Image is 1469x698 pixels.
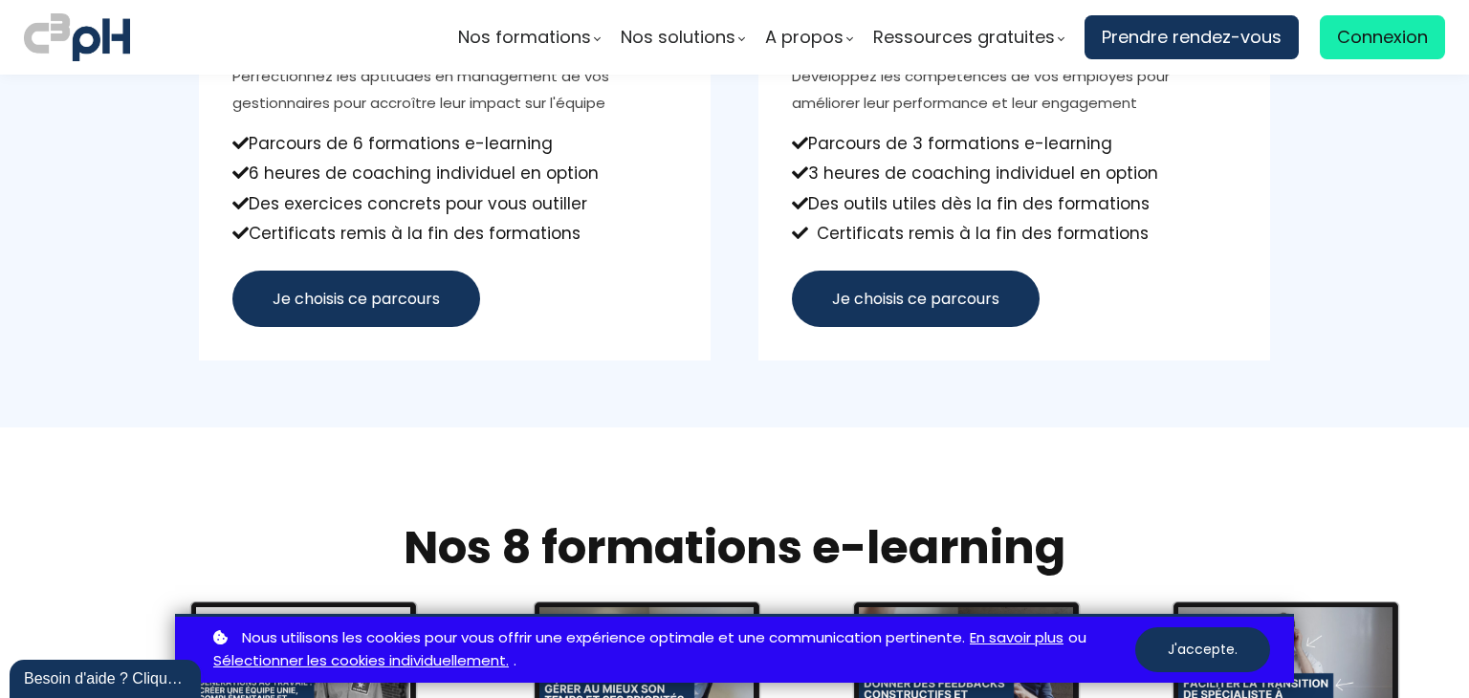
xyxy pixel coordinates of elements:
[242,626,965,650] span: Nous utilisons les cookies pour vous offrir une expérience optimale et une communication pertinente.
[792,190,1237,217] div: Des outils utiles dès la fin des formations
[24,518,1445,578] h2: Nos 8 formations e-learning
[1135,627,1270,672] button: J'accepte.
[1337,23,1428,52] span: Connexion
[1102,23,1282,52] span: Prendre rendez-vous
[792,130,1237,157] div: Parcours de 3 formations e-learning
[792,220,1237,247] div: Certificats remis à la fin des formations
[621,23,735,52] span: Nos solutions
[1085,15,1299,59] a: Prendre rendez-vous
[232,271,480,327] button: Je choisis ce parcours
[832,287,999,311] span: Je choisis ce parcours
[792,271,1040,327] button: Je choisis ce parcours
[208,626,1135,674] p: ou .
[213,649,509,673] a: Sélectionner les cookies individuellement.
[232,220,677,247] div: Certificats remis à la fin des formations
[232,190,677,217] div: Des exercices concrets pour vous outiller
[232,130,677,157] div: Parcours de 6 formations e-learning
[24,10,130,65] img: logo C3PH
[873,23,1055,52] span: Ressources gratuites
[10,656,205,698] iframe: chat widget
[792,160,1237,186] div: 3 heures de coaching individuel en option
[458,23,591,52] span: Nos formations
[1320,15,1445,59] a: Connexion
[232,160,677,186] div: 6 heures de coaching individuel en option
[765,23,844,52] span: A propos
[970,626,1063,650] a: En savoir plus
[273,287,440,311] span: Je choisis ce parcours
